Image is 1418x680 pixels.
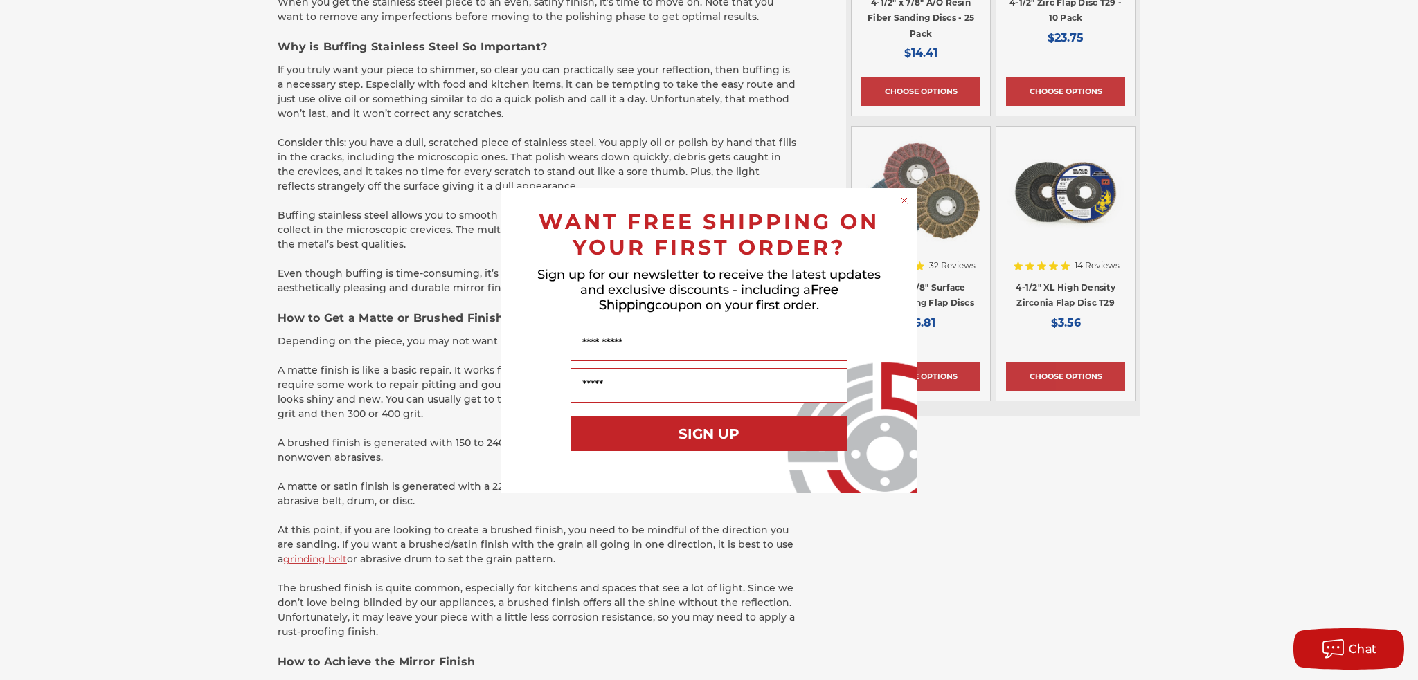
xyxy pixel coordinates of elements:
[1349,643,1377,656] span: Chat
[571,416,847,451] button: SIGN UP
[1293,628,1404,670] button: Chat
[897,194,911,208] button: Close dialog
[539,209,879,260] span: WANT FREE SHIPPING ON YOUR FIRST ORDER?
[537,267,881,313] span: Sign up for our newsletter to receive the latest updates and exclusive discounts - including a co...
[599,282,838,313] span: Free Shipping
